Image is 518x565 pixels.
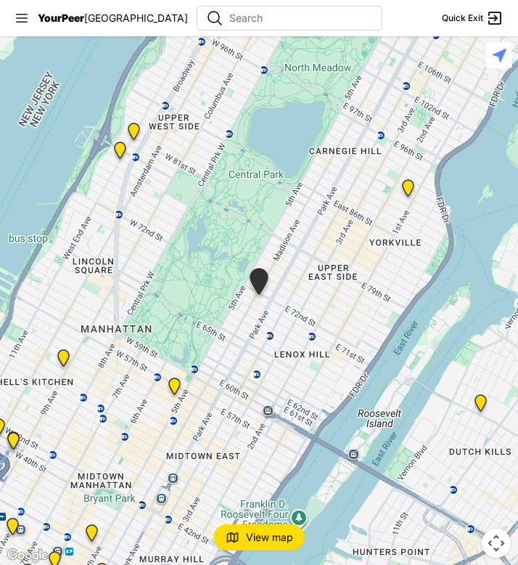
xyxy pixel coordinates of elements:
[38,14,188,23] a: YourPeer[GEOGRAPHIC_DATA]
[54,349,73,373] div: 9th Avenue Drop-in Center
[472,394,490,418] div: Fancy Thrift Shop
[399,179,417,203] div: Avenue Church
[125,123,143,146] div: Pathways Adult Drop-In Program
[229,11,373,25] input: Search
[442,12,483,24] span: Quick Exit
[38,12,84,24] span: YourPeer
[246,530,293,545] span: View map
[214,524,305,550] button: View map
[4,431,22,455] div: Metro Baptist Church
[247,268,271,301] div: Manhattan
[4,518,22,541] div: Antonio Olivieri Drop-in Center
[4,546,52,565] a: Open this area in Google Maps (opens a new window)
[482,529,511,558] button: Map camera controls
[4,432,22,455] div: Metro Baptist Church
[442,9,503,27] a: Quick Exit
[84,12,188,24] span: [GEOGRAPHIC_DATA]
[4,546,52,565] img: Google
[226,531,240,545] img: map-icon.svg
